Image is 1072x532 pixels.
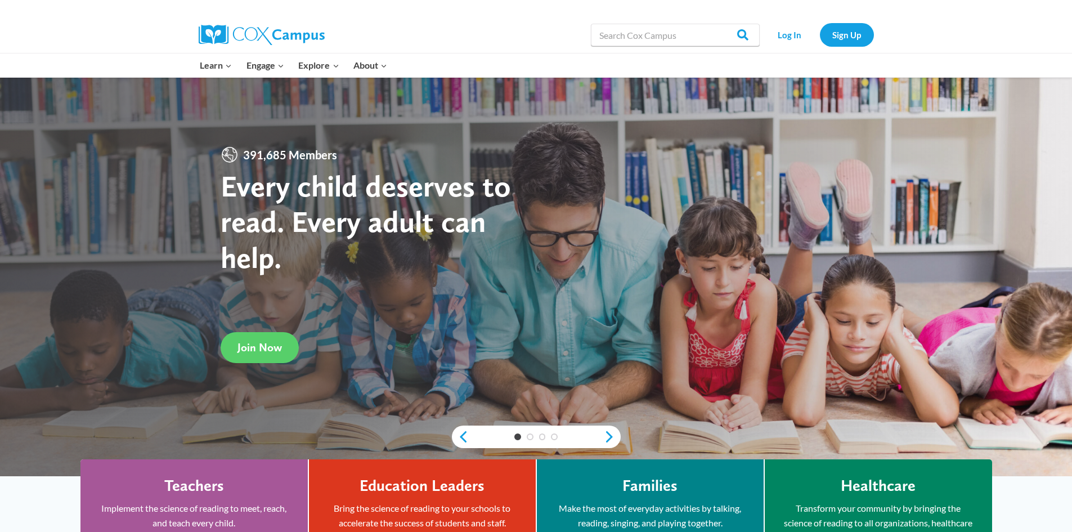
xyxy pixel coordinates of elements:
[514,433,521,440] a: 1
[164,476,224,495] h4: Teachers
[353,58,387,73] span: About
[554,501,747,530] p: Make the most of everyday activities by talking, reading, singing, and playing together.
[221,168,511,275] strong: Every child deserves to read. Every adult can help.
[237,341,282,354] span: Join Now
[527,433,533,440] a: 2
[622,476,678,495] h4: Families
[551,433,558,440] a: 4
[199,25,325,45] img: Cox Campus
[360,476,485,495] h4: Education Leaders
[452,426,621,448] div: content slider buttons
[452,430,469,444] a: previous
[193,53,394,77] nav: Primary Navigation
[326,501,519,530] p: Bring the science of reading to your schools to accelerate the success of students and staff.
[591,24,760,46] input: Search Cox Campus
[221,332,299,363] a: Join Now
[841,476,916,495] h4: Healthcare
[239,146,342,164] span: 391,685 Members
[298,58,339,73] span: Explore
[765,23,814,46] a: Log In
[97,501,291,530] p: Implement the science of reading to meet, reach, and teach every child.
[246,58,284,73] span: Engage
[539,433,546,440] a: 3
[200,58,232,73] span: Learn
[820,23,874,46] a: Sign Up
[765,23,874,46] nav: Secondary Navigation
[604,430,621,444] a: next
